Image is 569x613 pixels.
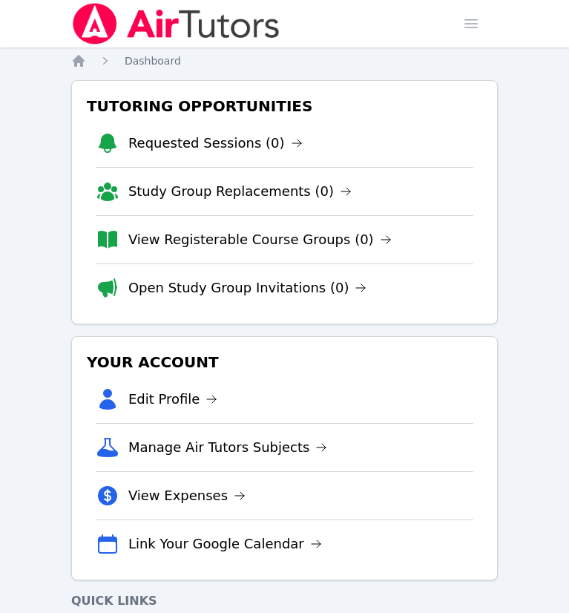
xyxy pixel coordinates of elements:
a: Edit Profile [128,389,218,410]
a: Requested Sessions (0) [128,133,303,154]
span: Dashboard [125,55,181,67]
a: Dashboard [125,53,181,68]
a: Link Your Google Calendar [128,534,322,554]
h3: Tutoring Opportunities [84,93,485,119]
a: Open Study Group Invitations (0) [128,278,367,298]
a: Manage Air Tutors Subjects [128,437,328,458]
a: Study Group Replacements (0) [128,181,352,202]
nav: Breadcrumb [71,53,498,68]
h3: Your Account [84,349,485,376]
a: View Expenses [128,485,246,506]
a: View Registerable Course Groups (0) [128,229,392,250]
img: Air Tutors [71,3,281,45]
h4: Quick Links [71,592,498,610]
